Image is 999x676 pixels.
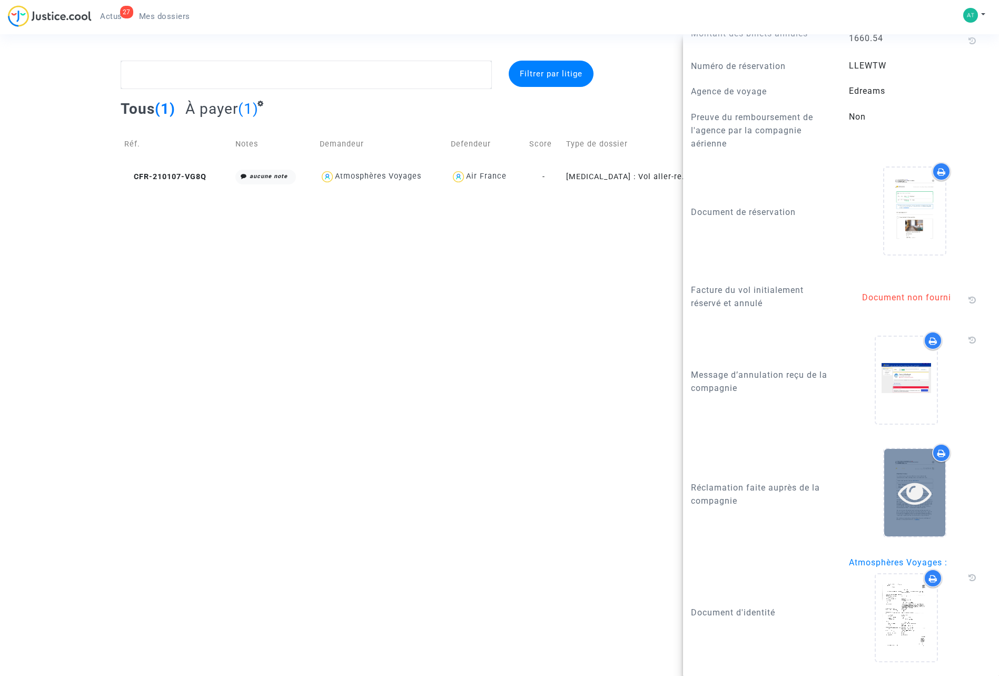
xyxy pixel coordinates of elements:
div: 27 [120,6,133,18]
span: (1) [155,100,175,117]
td: Type de dossier [562,125,693,163]
span: (1) [238,100,259,117]
td: Score [526,125,563,163]
td: Defendeur [447,125,526,163]
div: Atmosphères Voyages [335,172,421,181]
span: Tous [121,100,155,117]
span: Filtrer par litige [520,69,582,79]
img: icon-user.svg [320,169,335,184]
p: Preuve du remboursement de l'agence par la compagnie aérienne [691,111,833,150]
span: À payer [185,100,238,117]
img: 7e652067c24864cd43cb2807f4a4dbca [963,8,978,23]
img: icon-user.svg [451,169,466,184]
span: LLEWTW [849,61,886,71]
span: CFR-210107-VG8Q [124,172,206,181]
span: Edreams [849,86,885,96]
p: Numéro de réservation [691,60,833,73]
a: 27Actus [92,8,131,24]
td: Notes [232,125,316,163]
span: 1660.54 [849,33,883,43]
td: [MEDICAL_DATA] : Vol aller-retour annulé [562,163,693,191]
a: Mes dossiers [131,8,199,24]
p: Agence de voyage [691,85,833,98]
span: - [542,172,545,181]
td: Réf. [121,125,232,163]
img: jc-logo.svg [8,5,92,27]
span: Non [849,112,866,122]
td: Demandeur [316,125,447,163]
i: aucune note [250,173,288,180]
div: Air France [466,172,507,181]
span: Actus [100,12,122,21]
span: Mes dossiers [139,12,190,21]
